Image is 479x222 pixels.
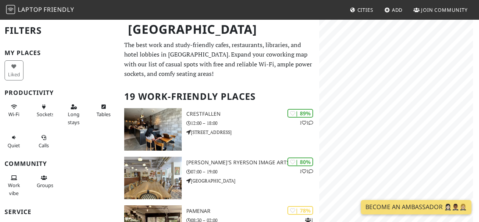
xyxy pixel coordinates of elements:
span: Long stays [68,111,80,125]
span: Work-friendly tables [97,111,111,118]
h3: Productivity [5,89,115,96]
p: 1 1 [300,119,313,126]
span: Add [392,6,403,13]
p: 12:00 – 18:00 [186,120,319,127]
p: 07:00 – 19:00 [186,168,319,175]
h3: My Places [5,49,115,57]
a: LaptopFriendly LaptopFriendly [6,3,74,17]
p: [GEOGRAPHIC_DATA] [186,177,319,184]
img: Crestfallen [124,108,182,151]
a: Cities [347,3,376,17]
div: | 78% [287,206,313,215]
img: Balzac's Ryerson Image Arts [124,157,182,199]
button: Sockets [34,101,53,121]
span: Friendly [44,5,74,14]
p: 1 1 [300,168,313,175]
span: Group tables [37,182,53,189]
a: Balzac's Ryerson Image Arts | 80% 11 [PERSON_NAME]'s Ryerson Image Arts 07:00 – 19:00 [GEOGRAPHIC... [120,157,319,199]
div: | 89% [287,109,313,118]
h2: 19 Work-Friendly Places [124,85,315,108]
button: Groups [34,172,53,192]
img: LaptopFriendly [6,5,15,14]
h3: [PERSON_NAME]'s Ryerson Image Arts [186,159,319,166]
span: People working [8,182,20,196]
h3: Service [5,208,115,216]
button: Tables [94,101,113,121]
a: Crestfallen | 89% 11 Crestfallen 12:00 – 18:00 [STREET_ADDRESS] [120,108,319,151]
button: Long stays [64,101,83,128]
p: The best work and study-friendly cafes, restaurants, libraries, and hotel lobbies in [GEOGRAPHIC_... [124,40,315,79]
button: Work vibe [5,172,23,199]
span: Power sockets [37,111,54,118]
h3: Crestfallen [186,111,319,117]
button: Calls [34,131,53,151]
h3: Pamenar [186,208,319,214]
button: Wi-Fi [5,101,23,121]
span: Laptop [18,5,42,14]
h1: [GEOGRAPHIC_DATA] [122,19,318,40]
a: Become an Ambassador 🤵🏻‍♀️🤵🏾‍♂️🤵🏼‍♀️ [361,200,471,214]
h2: Filters [5,19,115,42]
button: Quiet [5,131,23,151]
p: [STREET_ADDRESS] [186,129,319,136]
span: Cities [357,6,373,13]
a: Join Community [410,3,471,17]
a: Add [381,3,406,17]
h3: Community [5,160,115,167]
span: Stable Wi-Fi [8,111,19,118]
span: Join Community [421,6,468,13]
span: Video/audio calls [39,142,49,149]
div: | 80% [287,157,313,166]
span: Quiet [8,142,20,149]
